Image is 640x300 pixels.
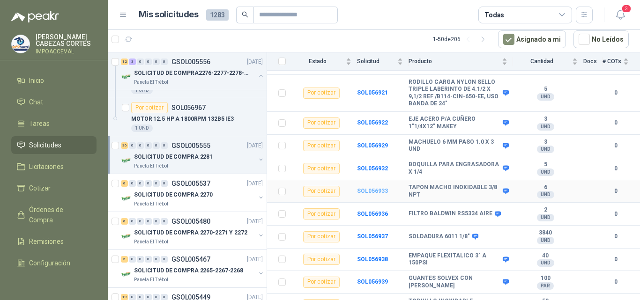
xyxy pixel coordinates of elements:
[29,236,64,247] span: Remisiones
[513,161,578,168] b: 5
[303,231,340,242] div: Por cotizar
[247,255,263,264] p: [DATE]
[108,98,267,136] a: Por cotizarSOL056967MOTOR 12.5 HP A 1800RPM 132B5 IE31 UND
[537,191,554,198] div: UND
[29,97,43,107] span: Chat
[153,180,160,187] div: 0
[161,180,168,187] div: 0
[29,140,61,150] span: Solicitudes
[139,8,199,22] h1: Mis solicitudes
[537,93,554,101] div: UND
[206,9,229,21] span: 1283
[134,228,247,237] p: SOLICITUD DE COMPRA 2270-2271 Y 2272
[131,115,234,124] p: MOTOR 12.5 HP A 1800RPM 132B5 IE3
[134,276,168,284] p: Panela El Trébol
[121,71,132,82] img: Company Logo
[153,142,160,149] div: 0
[134,190,213,199] p: SOLICITUD DE COMPRA 2270
[137,256,144,263] div: 0
[129,180,136,187] div: 0
[409,252,500,267] b: EMPAQUE FLEXITALICO 3" A 150PSI
[29,258,70,268] span: Configuración
[153,218,160,225] div: 0
[247,58,263,66] p: [DATE]
[145,180,152,187] div: 0
[161,142,168,149] div: 0
[291,52,357,71] th: Estado
[513,58,570,65] span: Cantidad
[603,52,640,71] th: # COTs
[29,183,51,193] span: Cotizar
[409,58,500,65] span: Producto
[409,116,500,130] b: EJE ACERO P/A CUÑERO 1"1/4X12" MAKEY
[357,256,388,263] a: SOL056938
[409,210,492,218] b: FILTRO BALDWIN RS5334 AIRE
[303,186,340,197] div: Por cotizar
[357,119,388,126] a: SOL056922
[513,206,578,214] b: 2
[145,59,152,65] div: 0
[129,218,136,225] div: 0
[357,165,388,172] a: SOL056932
[137,142,144,149] div: 0
[11,115,97,132] a: Tareas
[573,30,629,48] button: No Leídos
[121,256,128,263] div: 5
[134,79,168,86] p: Panela El Trébol
[409,275,500,289] b: GUANTES SOLVEX CON [PERSON_NAME]
[303,117,340,129] div: Por cotizar
[121,218,128,225] div: 6
[137,180,144,187] div: 0
[171,218,210,225] p: GSOL005480
[121,216,265,246] a: 6 0 0 0 0 0 GSOL005480[DATE] Company LogoSOLICITUD DE COMPRA 2270-2271 Y 2272Panela El Trébol
[153,59,160,65] div: 0
[161,59,168,65] div: 0
[131,124,153,132] div: 1 UND
[121,178,265,208] a: 6 0 0 0 0 0 GSOL005537[DATE] Company LogoSOLICITUD DE COMPRA 2270Panela El Trébol
[603,187,629,196] b: 0
[121,254,265,284] a: 5 0 0 0 0 0 GSOL005467[DATE] Company LogoSOLICITUD DE COMPRA 2265-2267-2268Panela El Trébol
[357,52,409,71] th: Solicitud
[247,141,263,150] p: [DATE]
[29,75,44,86] span: Inicio
[134,266,243,275] p: SOLICITUD DE COMPRA 2265-2267-2268
[409,184,500,198] b: TAPON MACHO INOXIDABLE 3/8 NPT
[303,254,340,265] div: Por cotizar
[513,252,578,260] b: 40
[145,218,152,225] div: 0
[357,89,388,96] a: SOL056921
[603,232,629,241] b: 0
[145,256,152,263] div: 0
[29,118,50,129] span: Tareas
[357,188,388,194] b: SOL056933
[357,233,388,240] a: SOL056937
[11,179,97,197] a: Cotizar
[121,142,128,149] div: 36
[603,164,629,173] b: 0
[134,69,251,78] p: SOLICITUD DE COMPRA2276-2277-2278-2284-2285-
[121,140,265,170] a: 36 0 0 0 0 0 GSOL005555[DATE] Company LogoSOLICITUD DE COMPRA 2281Panela El Trébol
[121,231,132,242] img: Company Logo
[11,158,97,176] a: Licitaciones
[171,180,210,187] p: GSOL005537
[484,10,504,20] div: Todas
[603,58,621,65] span: # COTs
[11,72,97,89] a: Inicio
[537,123,554,131] div: UND
[537,259,554,267] div: UND
[357,211,388,217] a: SOL056936
[357,142,388,149] a: SOL056929
[357,278,388,285] b: SOL056939
[29,161,64,172] span: Licitaciones
[121,155,132,166] img: Company Logo
[409,161,500,176] b: BOQUILLA PARA ENGRASADORA X 1/4
[513,52,583,71] th: Cantidad
[303,208,340,220] div: Por cotizar
[171,142,210,149] p: GSOL005555
[171,104,206,111] p: SOL056967
[121,269,132,280] img: Company Logo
